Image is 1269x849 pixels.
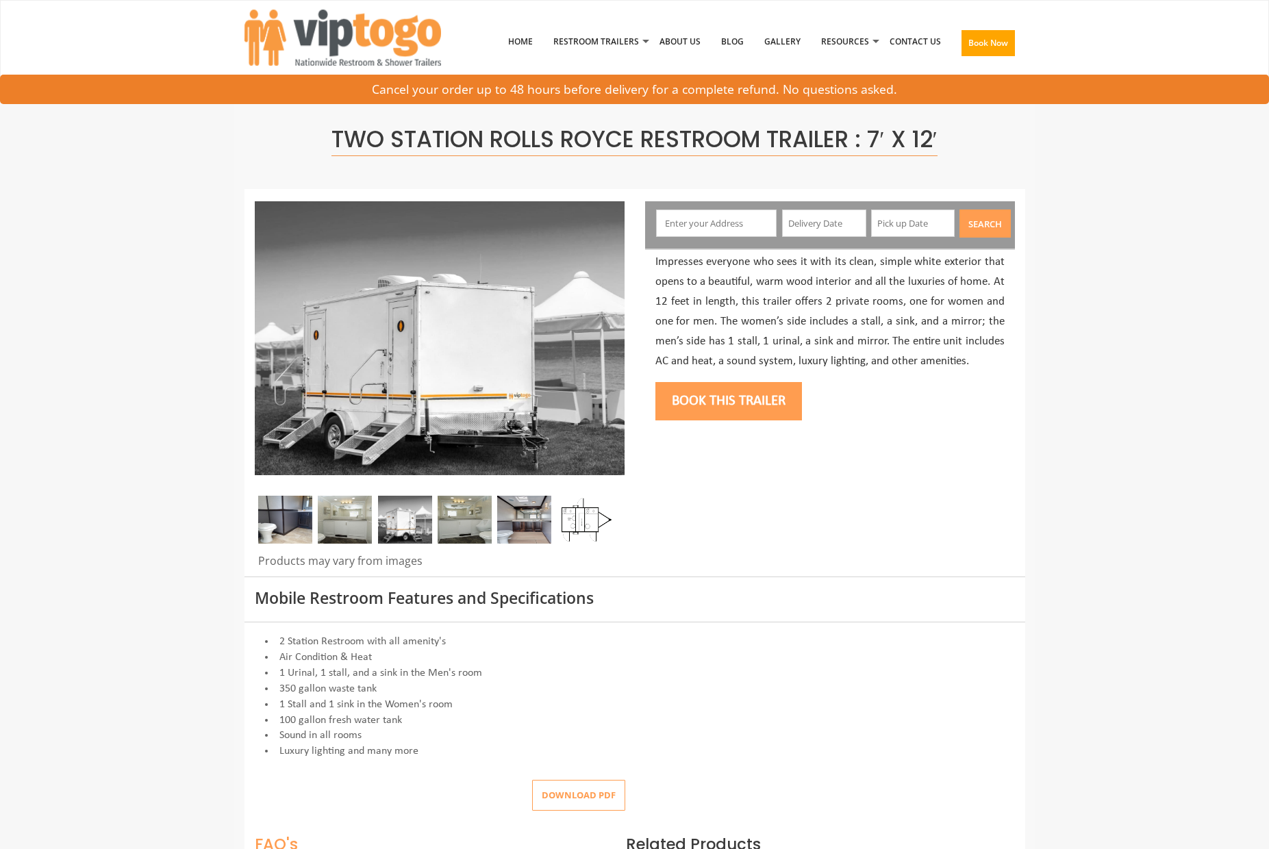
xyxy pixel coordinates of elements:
[378,496,432,544] img: A mini restroom trailer with two separate stations and separate doors for males and females
[255,728,1015,744] li: Sound in all rooms
[255,681,1015,697] li: 350 gallon waste tank
[255,634,1015,650] li: 2 Station Restroom with all amenity's
[655,382,802,420] button: Book this trailer
[497,496,551,544] img: A close view of inside of a station with a stall, mirror and cabinets
[255,744,1015,759] li: Luxury lighting and many more
[711,6,754,77] a: Blog
[871,210,955,237] input: Pick up Date
[255,590,1015,607] h3: Mobile Restroom Features and Specifications
[649,6,711,77] a: About Us
[258,496,312,544] img: A close view of inside of a station with a stall, mirror and cabinets
[656,210,777,237] input: Enter your Address
[255,697,1015,713] li: 1 Stall and 1 sink in the Women's room
[811,6,879,77] a: Resources
[1214,794,1269,849] button: Live Chat
[331,123,937,156] span: Two Station Rolls Royce Restroom Trailer : 7′ x 12′
[255,650,1015,666] li: Air Condition & Heat
[255,666,1015,681] li: 1 Urinal, 1 stall, and a sink in the Men's room
[532,780,625,811] button: Download pdf
[255,553,625,576] div: Products may vary from images
[951,6,1025,86] a: Book Now
[521,789,625,801] a: Download pdf
[255,713,1015,728] li: 100 gallon fresh water tank
[879,6,951,77] a: Contact Us
[244,10,441,66] img: VIPTOGO
[782,210,866,237] input: Delivery Date
[959,210,1011,238] button: Search
[438,496,492,544] img: Gel 2 station 03
[655,253,1005,371] p: Impresses everyone who sees it with its clean, simple white exterior that opens to a beautiful, w...
[318,496,372,544] img: Gel 2 station 02
[543,6,649,77] a: Restroom Trailers
[498,6,543,77] a: Home
[557,496,612,544] img: Floor Plan of 2 station restroom with sink and toilet
[255,201,625,475] img: Side view of two station restroom trailer with separate doors for males and females
[962,30,1015,56] button: Book Now
[754,6,811,77] a: Gallery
